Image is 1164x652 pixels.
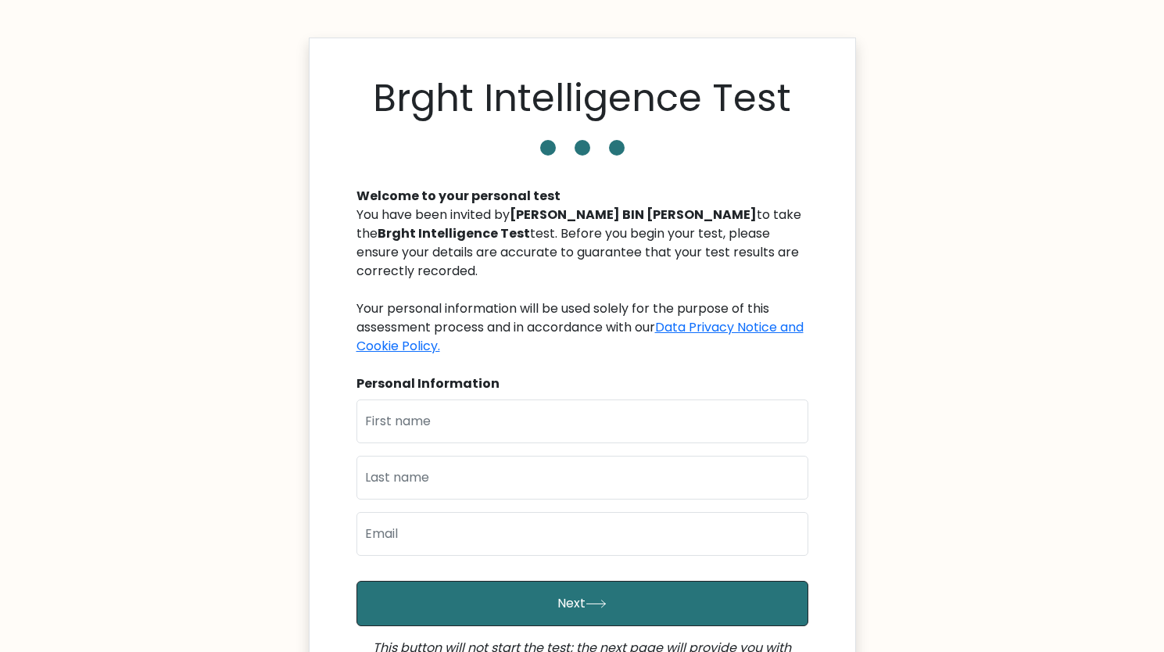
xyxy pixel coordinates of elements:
b: Brght Intelligence Test [378,224,530,242]
button: Next [356,581,808,626]
div: Personal Information [356,374,808,393]
input: Email [356,512,808,556]
div: Welcome to your personal test [356,187,808,206]
input: First name [356,399,808,443]
b: [PERSON_NAME] BIN [PERSON_NAME] [510,206,757,224]
div: You have been invited by to take the test. Before you begin your test, please ensure your details... [356,206,808,356]
a: Data Privacy Notice and Cookie Policy. [356,318,804,355]
input: Last name [356,456,808,500]
h1: Brght Intelligence Test [373,76,791,121]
